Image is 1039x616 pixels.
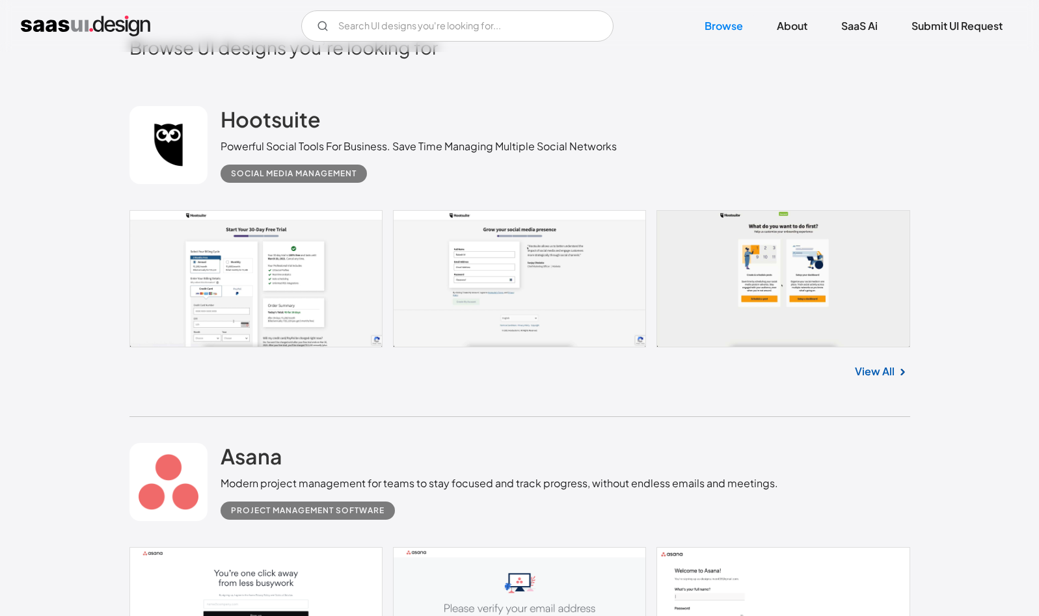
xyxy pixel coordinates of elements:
[221,443,282,475] a: Asana
[301,10,614,42] form: Email Form
[231,503,385,518] div: Project Management Software
[761,12,823,40] a: About
[855,364,895,379] a: View All
[301,10,614,42] input: Search UI designs you're looking for...
[689,12,759,40] a: Browse
[221,139,617,154] div: Powerful Social Tools For Business. Save Time Managing Multiple Social Networks
[221,106,321,132] h2: Hootsuite
[231,166,357,181] div: Social Media Management
[221,443,282,469] h2: Asana
[896,12,1018,40] a: Submit UI Request
[826,12,893,40] a: SaaS Ai
[221,106,321,139] a: Hootsuite
[21,16,150,36] a: home
[221,475,778,491] div: Modern project management for teams to stay focused and track progress, without endless emails an...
